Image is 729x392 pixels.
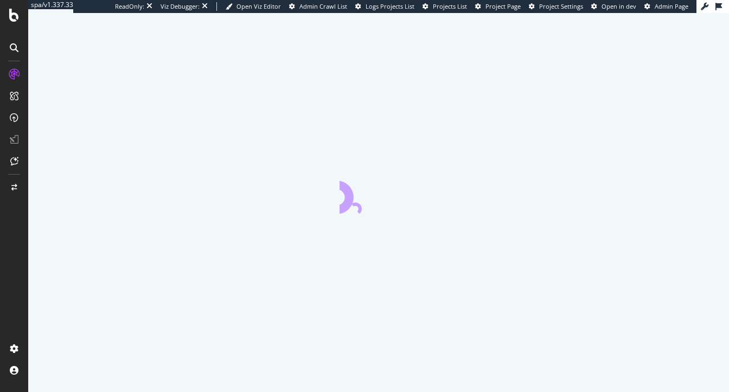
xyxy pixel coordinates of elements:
[366,2,414,10] span: Logs Projects List
[161,2,200,11] div: Viz Debugger:
[602,2,636,10] span: Open in dev
[485,2,521,10] span: Project Page
[236,2,281,10] span: Open Viz Editor
[644,2,688,11] a: Admin Page
[226,2,281,11] a: Open Viz Editor
[655,2,688,10] span: Admin Page
[340,175,418,214] div: animation
[539,2,583,10] span: Project Settings
[475,2,521,11] a: Project Page
[529,2,583,11] a: Project Settings
[433,2,467,10] span: Projects List
[423,2,467,11] a: Projects List
[289,2,347,11] a: Admin Crawl List
[591,2,636,11] a: Open in dev
[115,2,144,11] div: ReadOnly:
[299,2,347,10] span: Admin Crawl List
[355,2,414,11] a: Logs Projects List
